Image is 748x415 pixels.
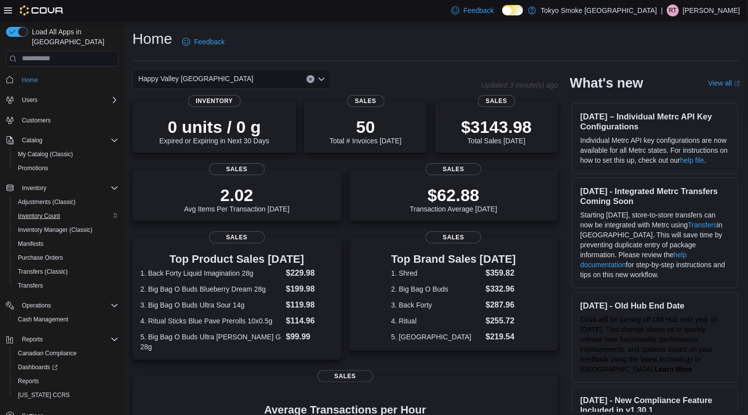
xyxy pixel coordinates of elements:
[18,254,63,262] span: Purchase Orders
[140,253,333,265] h3: Top Product Sales [DATE]
[708,79,740,87] a: View allExternal link
[680,156,704,164] a: help file
[18,182,50,194] button: Inventory
[14,361,118,373] span: Dashboards
[140,268,282,278] dt: 1. Back Forty Liquid Imagination 28g
[28,27,118,47] span: Load All Apps in [GEOGRAPHIC_DATA]
[10,223,122,237] button: Inventory Manager (Classic)
[18,300,118,311] span: Operations
[14,347,118,359] span: Canadian Compliance
[194,37,224,47] span: Feedback
[2,113,122,127] button: Customers
[14,389,74,401] a: [US_STATE] CCRS
[541,4,657,16] p: Tokyo Smoke [GEOGRAPHIC_DATA]
[10,312,122,326] button: Cash Management
[307,75,315,83] button: Clear input
[486,299,516,311] dd: $287.96
[14,238,118,250] span: Manifests
[14,148,77,160] a: My Catalog (Classic)
[22,76,38,84] span: Home
[734,81,740,87] svg: External link
[447,0,498,20] a: Feedback
[14,280,118,292] span: Transfers
[18,150,73,158] span: My Catalog (Classic)
[14,238,47,250] a: Manifests
[486,267,516,279] dd: $359.82
[10,279,122,293] button: Transfers
[14,252,118,264] span: Purchase Orders
[10,237,122,251] button: Manifests
[14,148,118,160] span: My Catalog (Classic)
[347,95,384,107] span: Sales
[478,95,515,107] span: Sales
[18,134,118,146] span: Catalog
[426,231,481,243] span: Sales
[667,4,679,16] div: Raelynn Tucker
[2,133,122,147] button: Catalog
[2,181,122,195] button: Inventory
[426,163,481,175] span: Sales
[580,301,730,311] h3: [DATE] - Old Hub End Date
[18,182,118,194] span: Inventory
[178,32,228,52] a: Feedback
[329,117,401,145] div: Total # Invoices [DATE]
[10,147,122,161] button: My Catalog (Classic)
[18,226,93,234] span: Inventory Manager (Classic)
[18,94,118,106] span: Users
[286,331,333,343] dd: $99.99
[580,251,687,269] a: help documentation
[14,280,47,292] a: Transfers
[18,300,55,311] button: Operations
[481,81,558,89] p: Updated 3 minute(s) ago
[391,284,482,294] dt: 2. Big Bag O Buds
[22,302,51,310] span: Operations
[18,333,47,345] button: Reports
[18,315,68,323] span: Cash Management
[318,370,373,382] span: Sales
[502,5,523,15] input: Dark Mode
[14,210,118,222] span: Inventory Count
[391,332,482,342] dt: 5. [GEOGRAPHIC_DATA]
[18,164,48,172] span: Promotions
[14,347,81,359] a: Canadian Compliance
[18,94,41,106] button: Users
[286,299,333,311] dd: $119.98
[580,186,730,206] h3: [DATE] - Integrated Metrc Transfers Coming Soon
[580,135,730,165] p: Individual Metrc API key configurations are now available for all Metrc states. For instructions ...
[132,29,172,49] h1: Home
[140,300,282,310] dt: 3. Big Bag O Buds Ultra Sour 14g
[18,74,118,86] span: Home
[140,316,282,326] dt: 4. Ritual Sticks Blue Pave Prerolls 10x0.5g
[18,114,55,126] a: Customers
[14,162,52,174] a: Promotions
[14,162,118,174] span: Promotions
[140,284,282,294] dt: 2. Big Bag O Buds Blueberry Dream 28g
[14,389,118,401] span: Washington CCRS
[14,224,118,236] span: Inventory Manager (Classic)
[14,266,72,278] a: Transfers (Classic)
[580,395,730,415] h3: [DATE] - New Compliance Feature Included in v1.30.1
[10,374,122,388] button: Reports
[10,195,122,209] button: Adjustments (Classic)
[391,253,516,265] h3: Top Brand Sales [DATE]
[463,5,494,15] span: Feedback
[22,136,42,144] span: Catalog
[14,313,118,325] span: Cash Management
[10,265,122,279] button: Transfers (Classic)
[486,315,516,327] dd: $255.72
[14,252,67,264] a: Purchase Orders
[410,185,497,205] p: $62.88
[391,268,482,278] dt: 1. Shred
[391,316,482,326] dt: 4. Ritual
[14,266,118,278] span: Transfers (Classic)
[209,163,265,175] span: Sales
[10,251,122,265] button: Purchase Orders
[18,212,60,220] span: Inventory Count
[20,5,64,15] img: Cova
[22,96,37,104] span: Users
[461,117,532,145] div: Total Sales [DATE]
[2,299,122,312] button: Operations
[329,117,401,137] p: 50
[286,315,333,327] dd: $114.96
